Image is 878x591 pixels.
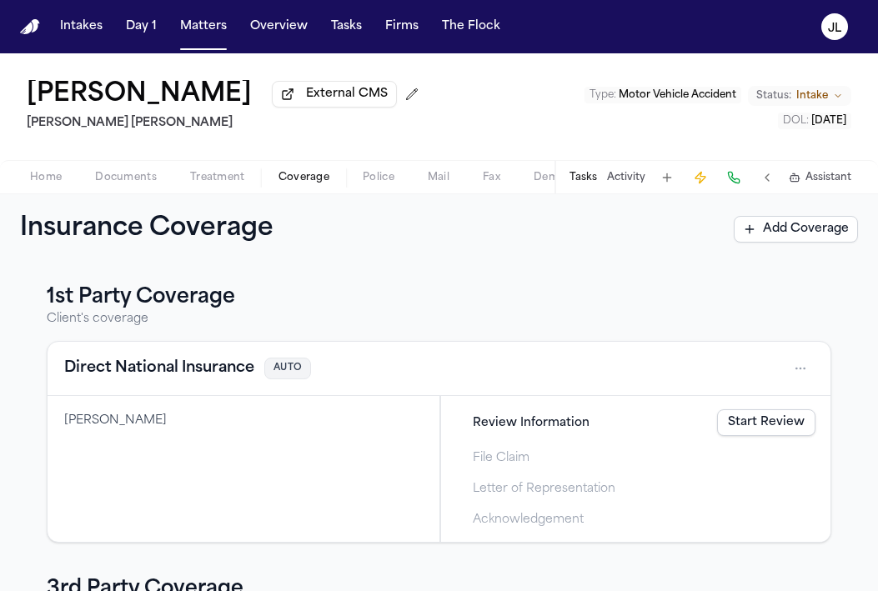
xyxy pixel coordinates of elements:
button: Tasks [324,12,369,42]
span: Mail [428,171,449,184]
span: Police [363,171,394,184]
button: Make a Call [722,166,745,189]
span: Fax [483,171,500,184]
div: Steps [449,404,823,533]
button: Create Immediate Task [689,166,712,189]
span: Assistant [805,171,851,184]
button: Open actions [787,355,814,382]
button: Overview [243,12,314,42]
span: Intake [796,89,828,103]
span: Home [30,171,62,184]
h1: Insurance Coverage [20,214,310,244]
button: Assistant [789,171,851,184]
button: Edit DOL: 2025-09-02 [778,113,851,129]
button: Add Coverage [734,216,858,243]
span: Documents [95,171,157,184]
button: Day 1 [119,12,163,42]
button: Firms [379,12,425,42]
button: Tasks [569,171,597,184]
button: View coverage details [64,357,254,380]
span: File Claim [473,449,529,467]
button: Activity [607,171,645,184]
button: External CMS [272,81,397,108]
span: Demand [534,171,579,184]
span: Review Information [473,414,590,432]
div: [PERSON_NAME] [64,413,423,429]
img: Finch Logo [20,19,40,35]
text: JL [828,23,841,34]
span: Acknowledgement [473,511,584,528]
h1: [PERSON_NAME] [27,80,252,110]
span: AUTO [264,358,311,380]
span: Status: [756,89,791,103]
span: Treatment [190,171,245,184]
span: Type : [590,90,616,100]
span: External CMS [306,86,388,103]
button: Matters [173,12,233,42]
span: Motor Vehicle Accident [619,90,736,100]
span: Letter of Representation [473,480,615,498]
h3: 1st Party Coverage [47,284,831,311]
span: [DATE] [811,116,846,126]
a: Start Review [717,409,815,436]
span: DOL : [783,116,809,126]
button: Add Task [655,166,679,189]
p: Client's coverage [47,311,831,328]
button: Intakes [53,12,109,42]
span: Coverage [278,171,329,184]
button: Edit matter name [27,80,252,110]
h2: [PERSON_NAME] [PERSON_NAME] [27,113,425,133]
button: Edit Type: Motor Vehicle Accident [584,87,741,103]
a: Home [20,19,40,35]
button: The Flock [435,12,507,42]
div: Claims filing progress [440,396,831,542]
button: Change status from Intake [748,86,851,106]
